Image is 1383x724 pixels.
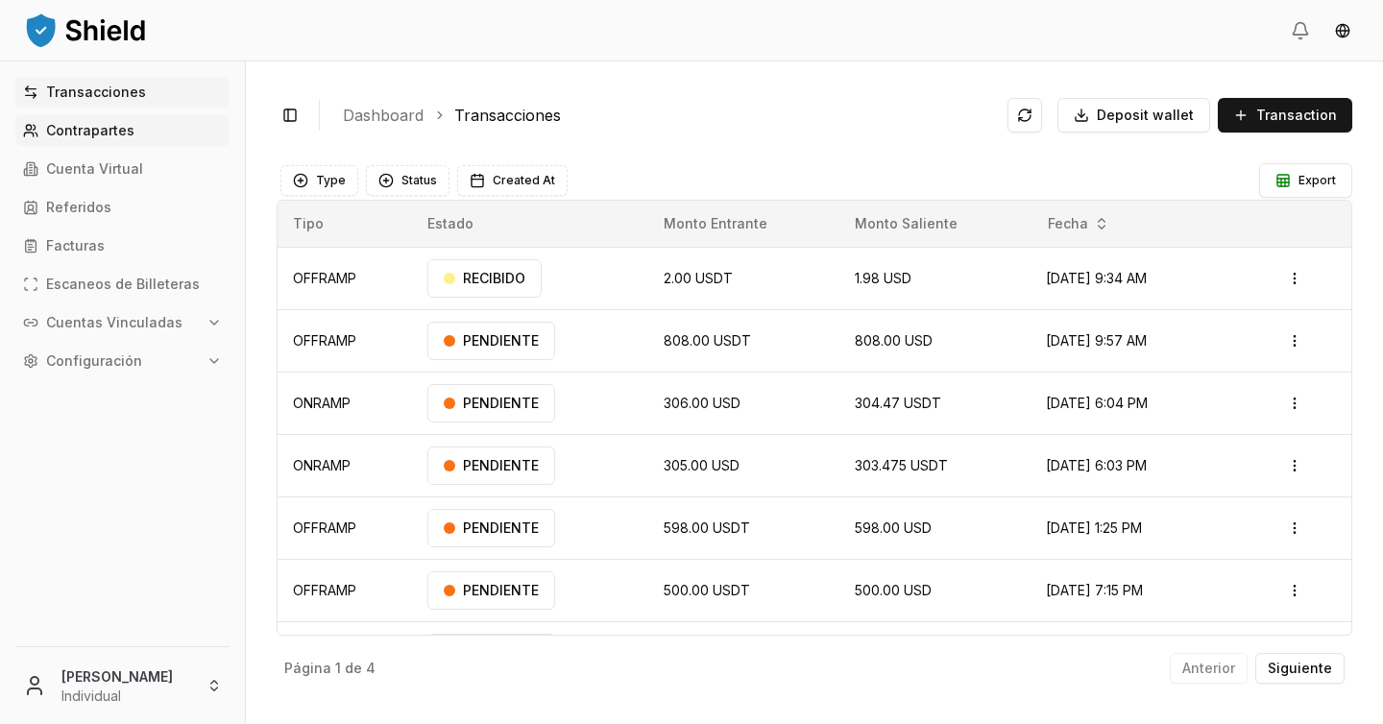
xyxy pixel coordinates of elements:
[278,434,412,496] td: ONRAMP
[278,559,412,621] td: OFFRAMP
[1259,163,1352,198] button: Export
[493,173,555,188] span: Created At
[855,519,932,536] span: 598.00 USD
[427,446,555,485] div: PENDIENTE
[664,270,733,286] span: 2.00 USDT
[343,104,992,127] nav: breadcrumb
[278,247,412,309] td: OFFRAMP
[278,372,412,434] td: ONRAMP
[1046,519,1142,536] span: [DATE] 1:25 PM
[664,582,750,598] span: 500.00 USDT
[1057,98,1210,133] button: Deposit wallet
[427,384,555,422] div: PENDIENTE
[278,201,412,247] th: Tipo
[46,316,182,329] p: Cuentas Vinculadas
[412,201,648,247] th: Estado
[8,655,237,716] button: [PERSON_NAME]Individual
[855,582,932,598] span: 500.00 USD
[343,104,424,127] a: Dashboard
[427,634,555,672] div: PENDIENTE
[15,346,230,376] button: Configuración
[855,270,911,286] span: 1.98 USD
[15,307,230,338] button: Cuentas Vinculadas
[648,201,840,247] th: Monto Entrante
[664,332,751,349] span: 808.00 USDT
[366,662,376,675] p: 4
[1218,98,1352,133] button: Transaction
[1268,662,1332,675] p: Siguiente
[46,85,146,99] p: Transacciones
[664,395,740,411] span: 306.00 USD
[1046,395,1148,411] span: [DATE] 6:04 PM
[1040,208,1117,239] button: Fecha
[427,259,542,298] div: RECIBIDO
[280,165,358,196] button: Type
[278,309,412,372] td: OFFRAMP
[46,239,105,253] p: Facturas
[46,278,200,291] p: Escaneos de Billeteras
[1255,653,1345,684] button: Siguiente
[15,77,230,108] a: Transacciones
[427,571,555,610] div: PENDIENTE
[366,165,449,196] button: Status
[839,201,1030,247] th: Monto Saliente
[855,332,933,349] span: 808.00 USD
[1046,457,1147,473] span: [DATE] 6:03 PM
[23,11,148,49] img: ShieldPay Logo
[46,162,143,176] p: Cuenta Virtual
[278,496,412,559] td: OFFRAMP
[664,457,740,473] span: 305.00 USD
[1046,270,1147,286] span: [DATE] 9:34 AM
[1046,332,1147,349] span: [DATE] 9:57 AM
[15,115,230,146] a: Contrapartes
[61,666,191,687] p: [PERSON_NAME]
[335,662,341,675] p: 1
[15,192,230,223] a: Referidos
[345,662,362,675] p: de
[61,687,191,706] p: Individual
[855,457,948,473] span: 303.475 USDT
[427,322,555,360] div: PENDIENTE
[15,154,230,184] a: Cuenta Virtual
[15,269,230,300] a: Escaneos de Billeteras
[46,354,142,368] p: Configuración
[46,201,111,214] p: Referidos
[1256,106,1337,125] span: Transaction
[664,519,750,536] span: 598.00 USDT
[855,395,941,411] span: 304.47 USDT
[15,230,230,261] a: Facturas
[284,662,331,675] p: Página
[427,509,555,547] div: PENDIENTE
[46,124,134,137] p: Contrapartes
[1097,106,1194,125] span: Deposit wallet
[278,621,412,684] td: OFFRAMP
[1046,582,1143,598] span: [DATE] 7:15 PM
[457,165,568,196] button: Created At
[454,104,561,127] a: Transacciones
